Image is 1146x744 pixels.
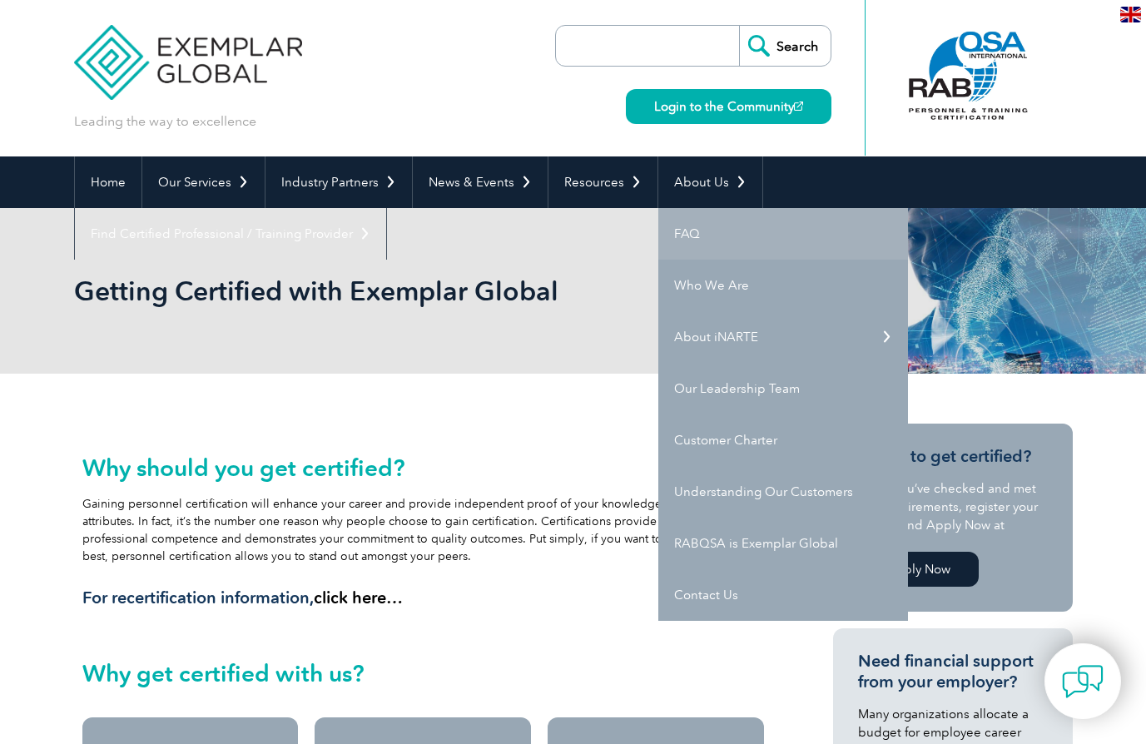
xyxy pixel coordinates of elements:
[858,446,1048,467] h3: Ready to get certified?
[858,552,979,587] a: Apply Now
[1120,7,1141,22] img: en
[142,156,265,208] a: Our Services
[314,588,403,608] a: click here…
[74,112,256,131] p: Leading the way to excellence
[82,454,765,481] h2: Why should you get certified?
[858,479,1048,534] p: Once you’ve checked and met the requirements, register your details and Apply Now at
[658,156,762,208] a: About Us
[548,156,657,208] a: Resources
[794,102,803,111] img: open_square.png
[82,588,765,608] h3: For recertification information,
[1062,661,1104,702] img: contact-chat.png
[658,363,908,414] a: Our Leadership Team
[739,26,831,66] input: Search
[75,156,141,208] a: Home
[658,518,908,569] a: RABQSA is Exemplar Global
[858,651,1048,692] h3: Need financial support from your employer?
[75,208,386,260] a: Find Certified Professional / Training Provider
[82,454,765,608] div: Gaining personnel certification will enhance your career and provide independent proof of your kn...
[82,660,765,687] h2: Why get certified with us?
[626,89,831,124] a: Login to the Community
[658,466,908,518] a: Understanding Our Customers
[658,569,908,621] a: Contact Us
[658,260,908,311] a: Who We Are
[658,311,908,363] a: About iNARTE
[658,208,908,260] a: FAQ
[265,156,412,208] a: Industry Partners
[413,156,548,208] a: News & Events
[658,414,908,466] a: Customer Charter
[74,275,713,307] h1: Getting Certified with Exemplar Global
